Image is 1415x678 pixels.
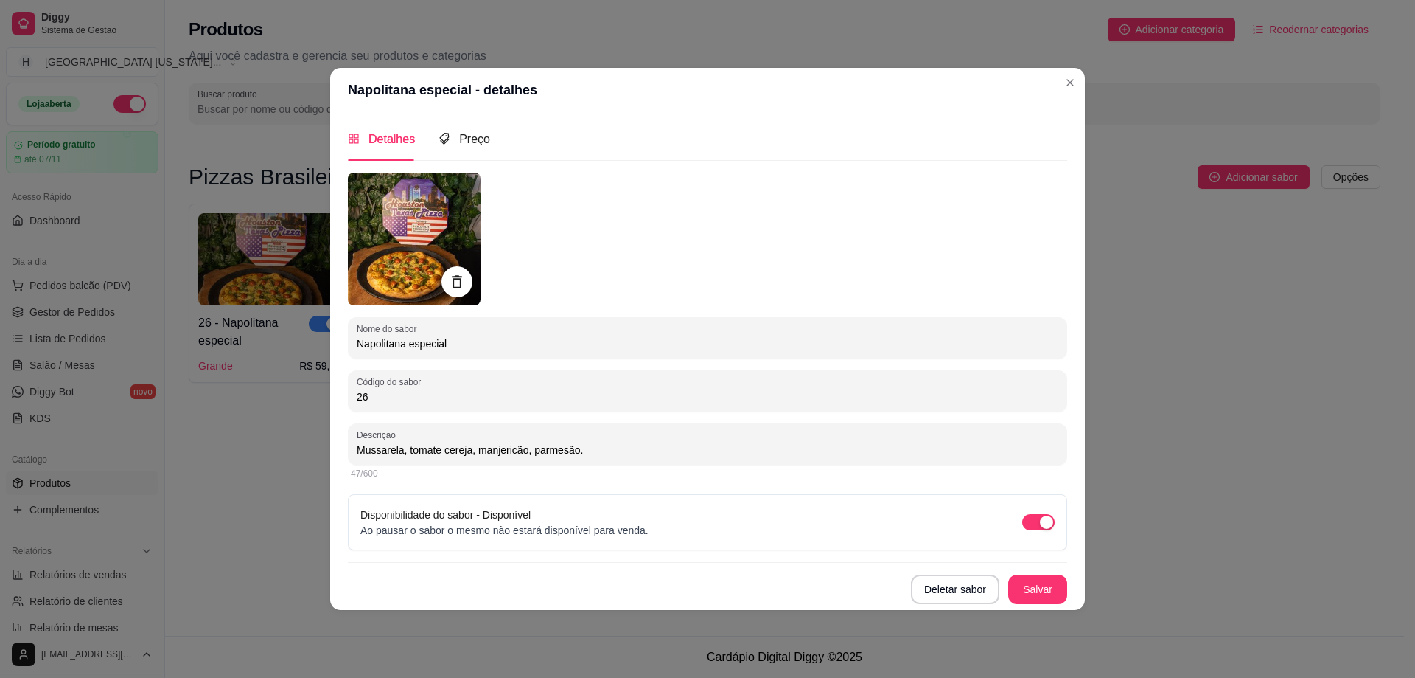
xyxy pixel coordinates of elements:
[348,173,481,305] img: Napolitana especial
[357,322,422,335] label: Nome do sabor
[360,523,649,538] p: Ao pausar o sabor o mesmo não estará disponível para venda.
[357,376,426,388] label: Código do sabor
[357,443,1058,457] input: Descrição
[357,390,1058,404] input: Código do sabor
[360,509,531,521] label: Disponibilidade do sabor - Disponível
[911,575,999,604] button: Deletar sabor
[1058,71,1082,94] button: Close
[348,133,360,145] span: appstore
[459,133,490,145] span: Preço
[1008,575,1067,604] button: Salvar
[357,336,1058,351] input: Nome do sabor
[330,68,1085,112] header: Napolitana especial - detalhes
[351,468,1064,480] div: 47/600
[357,429,401,441] label: Descrição
[439,133,450,145] span: tags
[368,133,415,145] span: Detalhes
